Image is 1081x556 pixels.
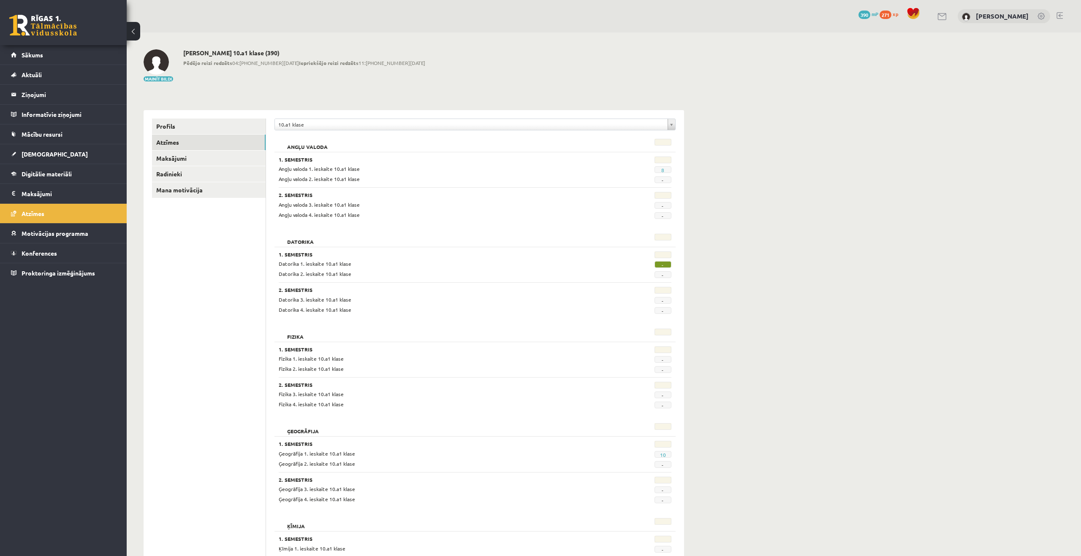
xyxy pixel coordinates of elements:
span: Datorika 3. ieskaite 10.a1 klase [279,296,351,303]
a: Atzīmes [11,204,116,223]
a: Konferences [11,243,116,263]
span: - [655,366,671,373]
span: 390 [858,11,870,19]
span: - [655,486,671,493]
img: Klāvs Krūziņš [962,13,970,21]
a: 8 [661,167,664,173]
span: - [655,271,671,278]
span: Ģeogrāfija 1. ieskaite 10.a1 klase [279,450,355,457]
img: Klāvs Krūziņš [144,49,169,75]
a: 271 xp [880,11,902,17]
a: Sākums [11,45,116,65]
span: Datorika 2. ieskaite 10.a1 klase [279,270,351,277]
h2: Ģeogrāfija [279,423,327,432]
span: Fizika 1. ieskaite 10.a1 klase [279,355,344,362]
a: Maksājumi [152,151,266,166]
span: mP [872,11,878,17]
span: Ģeogrāfija 4. ieskaite 10.a1 klase [279,496,355,502]
h3: 2. Semestris [279,192,604,198]
span: xp [893,11,898,17]
span: Konferences [22,249,57,257]
a: Atzīmes [152,135,266,150]
a: Mana motivācija [152,182,266,198]
a: Mācību resursi [11,124,116,144]
h3: 2. Semestris [279,287,604,293]
span: Proktoringa izmēģinājums [22,269,95,277]
span: - [655,261,671,268]
span: - [655,176,671,183]
b: Pēdējo reizi redzēts [183,59,232,66]
a: Ziņojumi [11,85,116,104]
span: Angļu valoda 3. ieskaite 10.a1 klase [279,201,360,208]
span: - [655,546,671,553]
span: - [655,202,671,209]
h3: 1. Semestris [279,441,604,447]
span: - [655,356,671,363]
a: Maksājumi [11,184,116,203]
b: Iepriekšējo reizi redzēts [299,59,359,66]
a: 10.a1 klase [275,119,675,130]
a: Proktoringa izmēģinājums [11,263,116,283]
span: 04:[PHONE_NUMBER][DATE] 11:[PHONE_NUMBER][DATE] [183,59,425,67]
span: Sākums [22,51,43,59]
h3: 1. Semestris [279,157,604,162]
legend: Maksājumi [22,184,116,203]
span: Mācību resursi [22,130,62,138]
legend: Ziņojumi [22,85,116,104]
h3: 2. Semestris [279,477,604,483]
h2: Datorika [279,234,322,242]
span: [DEMOGRAPHIC_DATA] [22,150,88,158]
span: Fizika 2. ieskaite 10.a1 klase [279,365,344,372]
span: Angļu valoda 4. ieskaite 10.a1 klase [279,211,360,218]
a: Rīgas 1. Tālmācības vidusskola [9,15,77,36]
a: Radinieki [152,166,266,182]
a: [PERSON_NAME] [976,12,1029,20]
h2: Ķīmija [279,518,313,526]
span: - [655,297,671,304]
span: Angļu valoda 2. ieskaite 10.a1 klase [279,175,360,182]
h3: 1. Semestris [279,346,604,352]
span: Ķīmija 1. ieskaite 10.a1 klase [279,545,345,552]
h3: 1. Semestris [279,536,604,542]
h2: Fizika [279,329,312,337]
span: Aktuāli [22,71,42,78]
span: Atzīmes [22,210,44,217]
span: 271 [880,11,891,19]
legend: Informatīvie ziņojumi [22,105,116,124]
span: 10.a1 klase [278,119,664,130]
span: Digitālie materiāli [22,170,72,178]
span: Ģeogrāfija 2. ieskaite 10.a1 klase [279,460,355,467]
a: Motivācijas programma [11,224,116,243]
span: - [655,402,671,408]
span: Datorika 1. ieskaite 10.a1 klase [279,260,351,267]
h3: 1. Semestris [279,251,604,257]
a: 10 [660,451,666,458]
span: Ģeogrāfija 3. ieskaite 10.a1 klase [279,486,355,492]
span: Fizika 3. ieskaite 10.a1 klase [279,391,344,397]
a: 390 mP [858,11,878,17]
a: Informatīvie ziņojumi [11,105,116,124]
span: - [655,391,671,398]
span: Datorika 4. ieskaite 10.a1 klase [279,306,351,313]
a: Digitālie materiāli [11,164,116,184]
span: - [655,461,671,468]
a: Aktuāli [11,65,116,84]
span: Angļu valoda 1. ieskaite 10.a1 klase [279,165,360,172]
a: Profils [152,119,266,134]
span: Fizika 4. ieskaite 10.a1 klase [279,401,344,408]
a: [DEMOGRAPHIC_DATA] [11,144,116,164]
span: - [655,212,671,219]
span: Motivācijas programma [22,229,88,237]
h3: 2. Semestris [279,382,604,388]
button: Mainīt bildi [144,76,173,81]
span: - [655,307,671,314]
span: - [655,497,671,503]
h2: [PERSON_NAME] 10.a1 klase (390) [183,49,425,57]
h2: Angļu valoda [279,139,336,147]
